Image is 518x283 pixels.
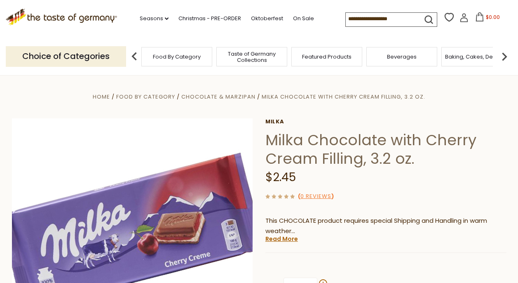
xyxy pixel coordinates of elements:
a: On Sale [293,14,314,23]
span: $2.45 [265,169,296,185]
h1: Milka Chocolate with Cherry Cream Filling, 3.2 oz. [265,131,506,168]
button: $0.00 [470,12,505,25]
a: 0 Reviews [300,192,331,201]
a: Chocolate & Marzipan [181,93,255,101]
a: Food By Category [116,93,175,101]
a: Christmas - PRE-ORDER [178,14,241,23]
img: previous arrow [126,48,143,65]
p: This CHOCOLATE product requires special Shipping and Handling in warm weather [265,216,506,236]
a: Oktoberfest [251,14,283,23]
img: next arrow [496,48,513,65]
a: Baking, Cakes, Desserts [445,54,509,60]
a: Read More [265,235,298,243]
a: Food By Category [153,54,201,60]
span: ( ) [298,192,334,200]
p: Choice of Categories [6,46,126,66]
a: Featured Products [302,54,352,60]
a: Beverages [387,54,417,60]
a: Milka [265,118,506,125]
a: Milka Chocolate with Cherry Cream Filling, 3.2 oz. [262,93,425,101]
a: Home [93,93,110,101]
a: Taste of Germany Collections [219,51,285,63]
a: Seasons [140,14,169,23]
span: $0.00 [486,14,500,21]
